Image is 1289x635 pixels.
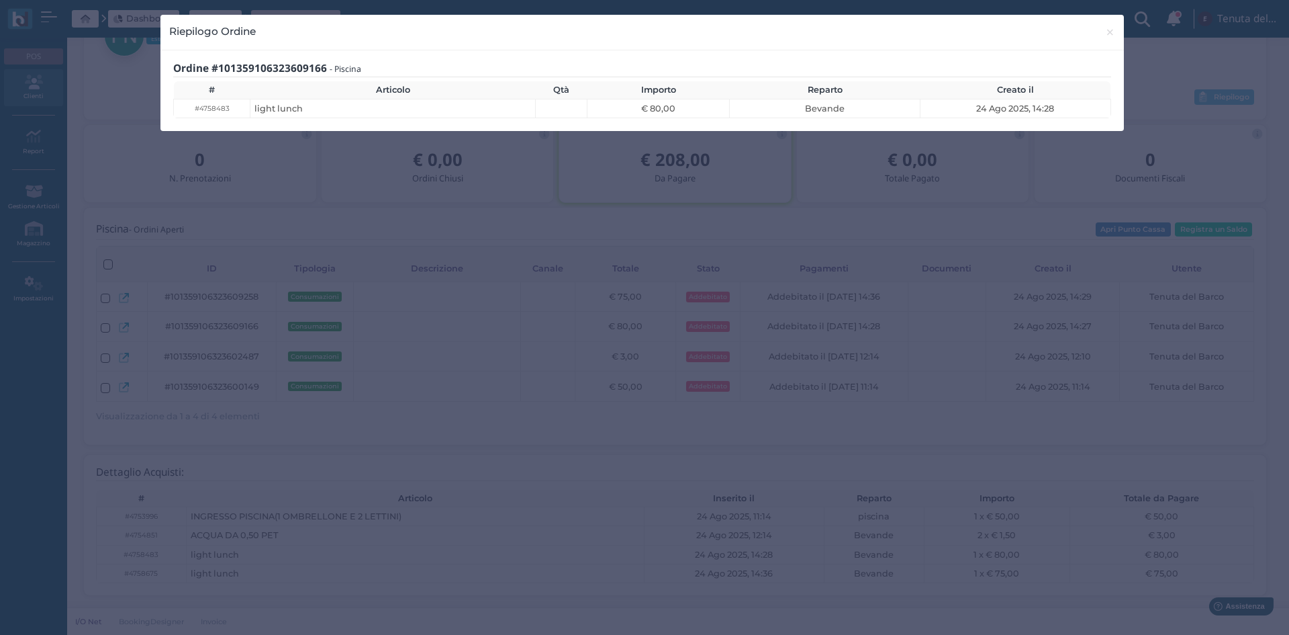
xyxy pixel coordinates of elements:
b: Ordine #101359106323609166 [173,61,327,75]
th: Articolo [250,81,536,99]
th: Reparto [730,81,920,99]
th: # [174,81,250,99]
small: - Piscina [330,63,361,75]
span: Assistenza [40,11,89,21]
th: Importo [587,81,730,99]
span: Bevande [805,102,845,115]
span: × [1105,24,1115,41]
small: #4758483 [195,103,230,114]
span: 24 Ago 2025, 14:28 [976,102,1054,115]
span: light lunch [254,102,303,115]
h4: Riepilogo Ordine [169,24,256,39]
th: Qtà [536,81,587,99]
th: Creato il [920,81,1110,99]
span: € 80,00 [641,102,675,115]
